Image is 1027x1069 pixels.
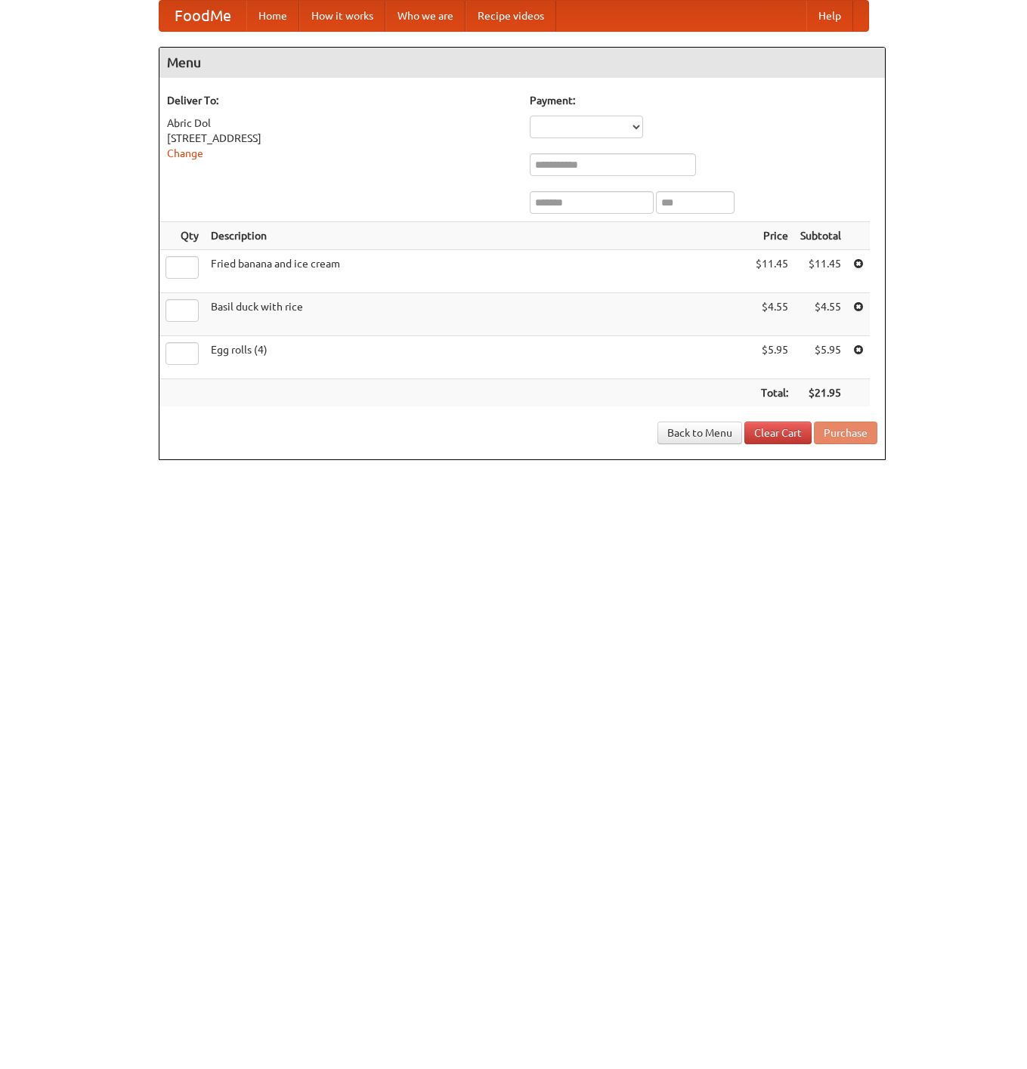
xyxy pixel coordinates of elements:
[530,93,877,108] h5: Payment:
[814,422,877,444] button: Purchase
[385,1,466,31] a: Who we are
[750,336,794,379] td: $5.95
[299,1,385,31] a: How it works
[794,379,847,407] th: $21.95
[246,1,299,31] a: Home
[205,336,750,379] td: Egg rolls (4)
[750,379,794,407] th: Total:
[159,1,246,31] a: FoodMe
[466,1,556,31] a: Recipe videos
[806,1,853,31] a: Help
[744,422,812,444] a: Clear Cart
[794,336,847,379] td: $5.95
[794,222,847,250] th: Subtotal
[657,422,742,444] a: Back to Menu
[167,131,515,146] div: [STREET_ADDRESS]
[159,48,885,78] h4: Menu
[159,222,205,250] th: Qty
[205,293,750,336] td: Basil duck with rice
[167,93,515,108] h5: Deliver To:
[750,293,794,336] td: $4.55
[167,116,515,131] div: Abric Dol
[750,222,794,250] th: Price
[167,147,203,159] a: Change
[205,222,750,250] th: Description
[205,250,750,293] td: Fried banana and ice cream
[794,293,847,336] td: $4.55
[794,250,847,293] td: $11.45
[750,250,794,293] td: $11.45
